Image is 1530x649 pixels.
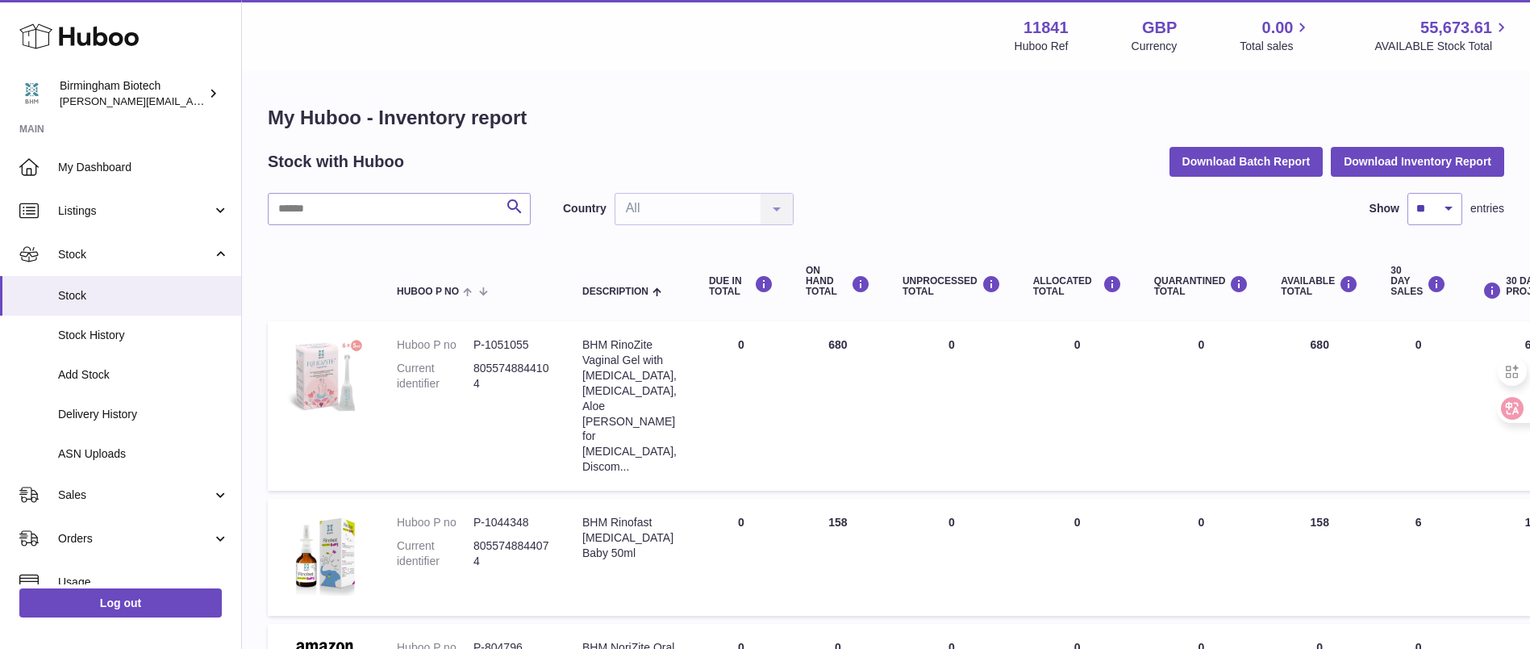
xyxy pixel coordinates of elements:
[1017,499,1138,616] td: 0
[806,266,870,298] div: ON HAND Total
[1240,39,1311,54] span: Total sales
[397,538,473,569] dt: Current identifier
[709,275,773,297] div: DUE IN TOTAL
[1420,17,1492,39] span: 55,673.61
[58,160,229,175] span: My Dashboard
[1240,17,1311,54] a: 0.00 Total sales
[1265,499,1374,616] td: 158
[1154,275,1249,297] div: QUARANTINED Total
[58,407,229,422] span: Delivery History
[1281,275,1358,297] div: AVAILABLE Total
[903,275,1001,297] div: UNPROCESSED Total
[1015,39,1069,54] div: Huboo Ref
[284,337,365,418] img: product image
[397,361,473,391] dt: Current identifier
[268,151,404,173] h2: Stock with Huboo
[1374,321,1462,491] td: 0
[886,499,1017,616] td: 0
[397,337,473,353] dt: Huboo P no
[1470,201,1504,216] span: entries
[1265,321,1374,491] td: 680
[790,499,886,616] td: 158
[58,488,212,503] span: Sales
[60,94,323,107] span: [PERSON_NAME][EMAIL_ADDRESS][DOMAIN_NAME]
[19,82,44,106] img: m.hsu@birminghambiotech.co.uk
[58,531,212,546] span: Orders
[397,287,459,297] span: Huboo P no
[1331,147,1504,176] button: Download Inventory Report
[473,515,550,530] dd: P-1044348
[1262,17,1294,39] span: 0.00
[58,575,229,590] span: Usage
[582,515,677,561] div: BHM Rinofast [MEDICAL_DATA] Baby 50ml
[790,321,886,491] td: 680
[1374,17,1511,54] a: 55,673.61 AVAILABLE Stock Total
[1033,275,1122,297] div: ALLOCATED Total
[693,321,790,491] td: 0
[60,78,205,109] div: Birmingham Biotech
[1017,321,1138,491] td: 0
[19,588,222,618] a: Log out
[1374,499,1462,616] td: 6
[1132,39,1178,54] div: Currency
[1023,17,1069,39] strong: 11841
[58,288,229,304] span: Stock
[693,499,790,616] td: 0
[58,203,212,219] span: Listings
[58,446,229,462] span: ASN Uploads
[473,337,550,353] dd: P-1051055
[582,337,677,475] div: BHM RinoZite Vaginal Gel with [MEDICAL_DATA], [MEDICAL_DATA], Aloe [PERSON_NAME] for [MEDICAL_DAT...
[58,247,212,262] span: Stock
[582,287,648,297] span: Description
[886,321,1017,491] td: 0
[1142,17,1177,39] strong: GBP
[268,105,1504,131] h1: My Huboo - Inventory report
[1369,201,1399,216] label: Show
[1199,516,1205,529] span: 0
[1169,147,1324,176] button: Download Batch Report
[563,201,607,216] label: Country
[473,538,550,569] dd: 8055748844074
[473,361,550,391] dd: 8055748844104
[1199,338,1205,351] span: 0
[284,515,365,596] img: product image
[1374,39,1511,54] span: AVAILABLE Stock Total
[1390,266,1446,298] div: 30 DAY SALES
[397,515,473,530] dt: Huboo P no
[58,367,229,383] span: Add Stock
[58,328,229,343] span: Stock History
